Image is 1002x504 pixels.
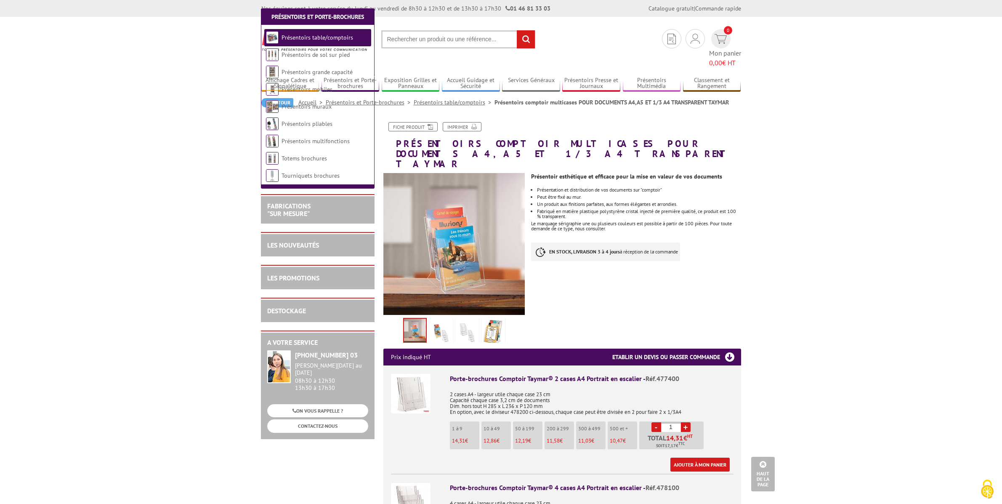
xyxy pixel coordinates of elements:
[537,209,741,219] li: Fabriqué en matière plastique polystyrène cristal injecté de première qualité, ce produit est 100...
[271,13,364,21] a: Présentoirs et Porte-brochures
[484,438,511,444] p: €
[670,458,730,472] a: Ajouter à mon panier
[266,100,279,113] img: Présentoirs muraux
[450,374,734,384] div: Porte-brochures Comptoir Taymar® 2 cases A4 Portrait en escalier -
[267,274,319,282] a: LES PROMOTIONS
[649,4,741,13] div: |
[547,426,574,432] p: 200 à 299
[282,137,350,145] a: Présentoirs multifonctions
[267,404,368,417] a: ON VOUS RAPPELLE ?
[391,349,431,365] p: Prix indiqué HT
[665,443,676,449] span: 17,17
[531,221,741,231] div: Le marquage sérigraphie une ou plusieurs couleurs est possible à partir de 100 pièces. Pour toute...
[266,152,279,165] img: Totems brochures
[442,77,500,91] a: Accueil Guidage et Sécurité
[388,122,438,131] a: Fiche produit
[266,169,279,182] img: Tourniquets brochures
[282,51,350,59] a: Présentoirs de sol sur pied
[266,135,279,147] img: Présentoirs multifonctions
[973,475,1002,504] button: Cookies (fenêtre modale)
[709,58,741,68] span: € HT
[683,435,687,441] span: €
[282,155,327,162] a: Totems brochures
[505,5,550,12] strong: 01 46 81 33 03
[381,30,535,48] input: Rechercher un produit ou une référence...
[483,320,503,346] img: presentoir_3cases_a4_eco_portrait_escalier__477300_.jpg
[537,187,741,192] li: Présentation et distribution de vos documents sur "comptoir"
[646,374,679,383] span: Réf.477400
[431,320,451,346] img: porte_brochures_comptoirs_477300_vide_plein.jpg
[641,435,704,449] p: Total
[261,77,319,91] a: Affichage Cadres et Signalétique
[666,435,683,441] span: 14,31
[977,479,998,500] img: Cookies (fenêtre modale)
[391,374,431,413] img: Porte-brochures Comptoir Taymar® 2 cases A4 Portrait en escalier
[515,437,528,444] span: 12,19
[267,339,368,347] h2: A votre service
[295,351,358,359] strong: [PHONE_NUMBER] 03
[404,319,426,345] img: porte_brochures_comptoirs_multicases_a4_a5_1-3a4_taymar_477300_mise_en_situation.jpg
[681,422,691,432] a: +
[282,68,353,76] a: Présentoirs grande capacité
[578,438,606,444] p: €
[494,98,729,107] li: Présentoirs comptoir multicases POUR DOCUMENTS A4,A5 ET 1/3 A4 TRANSPARENT TAYMAR
[612,349,741,365] h3: Etablir un devis ou passer commande
[457,320,477,346] img: porte_brochures_comptoirs_477300.jpg
[282,120,332,128] a: Présentoirs pliables
[267,202,311,218] a: FABRICATIONS"Sur Mesure"
[695,5,741,12] a: Commande rapide
[709,29,741,68] a: devis rapide 0 Mon panier 0,00€ HT
[382,77,440,91] a: Exposition Grilles et Panneaux
[537,202,741,207] li: Un produit aux finitions parfaites, aux formes élégantes et arrondies.
[266,66,279,78] img: Présentoirs grande capacité
[295,362,368,376] div: [PERSON_NAME][DATE] au [DATE]
[322,77,380,91] a: Présentoirs et Porte-brochures
[623,77,681,91] a: Présentoirs Multimédia
[578,426,606,432] p: 300 à 499
[709,48,741,68] span: Mon panier
[709,59,722,67] span: 0,00
[261,4,550,13] div: Nos équipes sont à votre service du lundi au vendredi de 8h30 à 12h30 et de 13h30 à 17h30
[452,437,465,444] span: 14,31
[537,195,741,200] li: Peut être fixé au mur.
[515,438,542,444] p: €
[452,426,479,432] p: 1 à 9
[266,117,279,130] img: Présentoirs pliables
[610,426,637,432] p: 500 et +
[547,437,560,444] span: 11,58
[267,350,291,383] img: widget-service.jpg
[282,172,340,179] a: Tourniquets brochures
[724,26,732,35] span: 0
[610,437,623,444] span: 10,47
[651,422,661,432] a: -
[646,483,679,492] span: Réf.478100
[517,30,535,48] input: rechercher
[656,443,685,449] span: Soit €
[295,362,368,391] div: 08h30 à 12h30 13h30 à 17h30
[715,34,727,44] img: devis rapide
[531,243,680,261] p: à réception de la commande
[484,437,497,444] span: 12,86
[678,441,685,446] sup: TTC
[547,438,574,444] p: €
[683,77,741,91] a: Classement et Rangement
[502,77,560,91] a: Services Généraux
[751,457,775,491] a: Haut de la page
[691,34,700,44] img: devis rapide
[649,5,694,12] a: Catalogue gratuit
[515,426,542,432] p: 50 à 199
[531,173,722,180] strong: Présentoir esthétique et efficace pour la mise en valeur de vos documents
[484,426,511,432] p: 10 à 49
[443,122,481,131] a: Imprimer
[414,99,494,106] a: Présentoirs table/comptoirs
[267,307,306,315] a: DESTOCKAGE
[562,77,620,91] a: Présentoirs Presse et Journaux
[578,437,591,444] span: 11,03
[667,34,676,44] img: devis rapide
[610,438,637,444] p: €
[452,438,479,444] p: €
[450,386,734,415] p: 2 cases A4 - largeur utile chaque case 23 cm Capacité chaque case 3,2 cm de documents Dim. hors t...
[377,122,747,169] h1: Présentoirs comptoir multicases POUR DOCUMENTS A4,A5 ET 1/3 A4 TRANSPARENT TAYMAR
[687,433,693,439] sup: HT
[549,248,620,255] strong: EN STOCK, LIVRAISON 3 à 4 jours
